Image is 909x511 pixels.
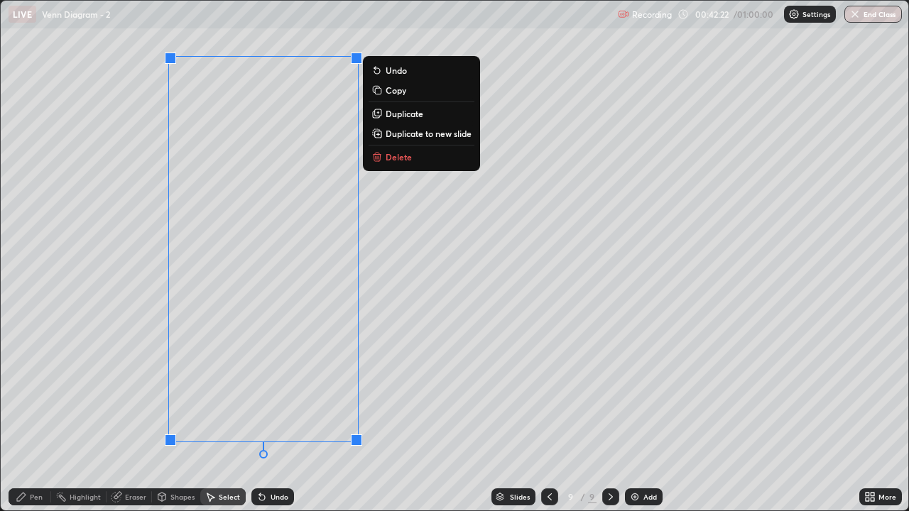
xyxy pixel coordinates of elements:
[802,11,830,18] p: Settings
[125,493,146,500] div: Eraser
[386,128,472,139] p: Duplicate to new slide
[564,493,578,501] div: 9
[13,9,32,20] p: LIVE
[386,84,406,96] p: Copy
[588,490,597,503] div: 9
[271,493,288,500] div: Undo
[878,493,896,500] div: More
[42,9,110,20] p: Venn Diagram - 2
[70,493,101,500] div: Highlight
[844,6,902,23] button: End Class
[581,493,585,501] div: /
[30,493,43,500] div: Pen
[788,9,800,20] img: class-settings-icons
[369,62,474,79] button: Undo
[386,108,423,119] p: Duplicate
[369,125,474,142] button: Duplicate to new slide
[219,493,240,500] div: Select
[386,65,407,76] p: Undo
[369,82,474,99] button: Copy
[629,491,641,502] img: add-slide-button
[618,9,629,20] img: recording.375f2c34.svg
[510,493,530,500] div: Slides
[369,105,474,122] button: Duplicate
[170,493,195,500] div: Shapes
[849,9,861,20] img: end-class-cross
[386,151,412,163] p: Delete
[643,493,657,500] div: Add
[369,148,474,165] button: Delete
[632,9,672,20] p: Recording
